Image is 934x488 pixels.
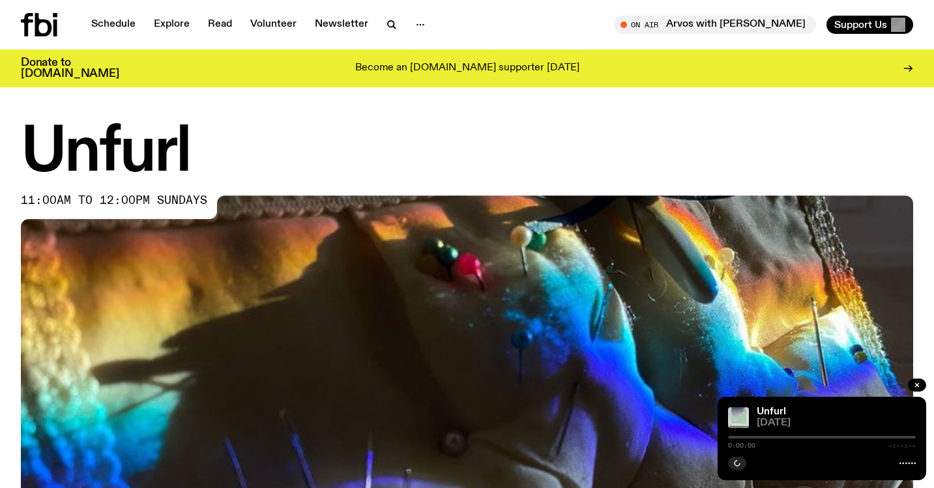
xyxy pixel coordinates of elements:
a: Read [200,16,240,34]
span: Support Us [834,19,887,31]
button: On AirArvos with [PERSON_NAME] [614,16,816,34]
h3: Donate to [DOMAIN_NAME] [21,57,119,79]
a: Explore [146,16,197,34]
a: Unfurl [757,407,786,417]
a: Newsletter [307,16,376,34]
button: Support Us [826,16,913,34]
span: 0:00:00 [728,442,755,449]
span: -:--:-- [888,442,916,449]
span: [DATE] [757,418,916,428]
p: Become an [DOMAIN_NAME] supporter [DATE] [355,63,579,74]
a: Schedule [83,16,143,34]
h1: Unfurl [21,124,913,182]
a: Volunteer [242,16,304,34]
span: 11:00am to 12:00pm sundays [21,195,207,206]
